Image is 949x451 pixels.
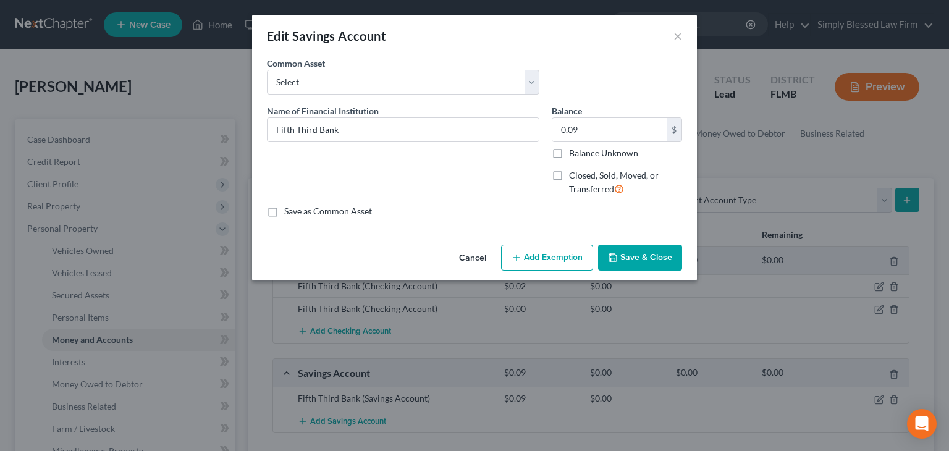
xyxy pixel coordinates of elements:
[598,245,682,271] button: Save & Close
[907,409,937,439] div: Open Intercom Messenger
[449,246,496,271] button: Cancel
[267,106,379,116] span: Name of Financial Institution
[552,104,582,117] label: Balance
[268,118,539,141] input: Enter name...
[673,28,682,43] button: ×
[267,27,386,44] div: Edit Savings Account
[284,205,372,217] label: Save as Common Asset
[501,245,593,271] button: Add Exemption
[569,147,638,159] label: Balance Unknown
[267,57,325,70] label: Common Asset
[569,170,659,194] span: Closed, Sold, Moved, or Transferred
[667,118,681,141] div: $
[552,118,667,141] input: 0.00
